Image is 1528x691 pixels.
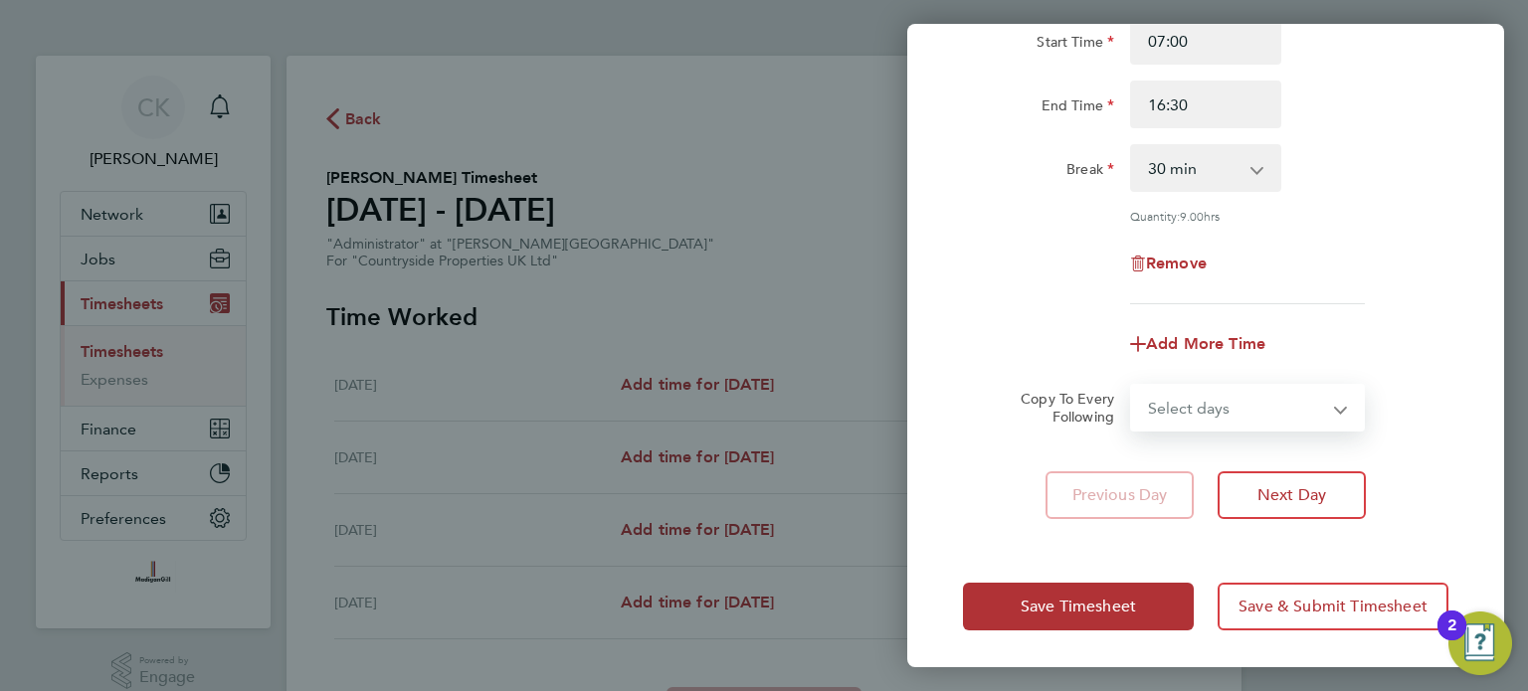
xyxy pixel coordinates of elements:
span: Save & Submit Timesheet [1239,597,1428,616]
label: Start Time [1037,33,1114,57]
input: E.g. 18:00 [1130,81,1281,128]
div: 2 [1447,625,1456,651]
label: Break [1066,160,1114,184]
button: Save Timesheet [963,583,1194,630]
button: Next Day [1218,471,1366,519]
div: Quantity: hrs [1130,208,1365,224]
label: End Time [1042,96,1114,120]
button: Remove [1130,256,1207,271]
span: Next Day [1257,485,1326,505]
span: Remove [1146,254,1207,272]
span: 9.00 [1180,208,1204,224]
input: E.g. 08:00 [1130,17,1281,65]
span: Save Timesheet [1021,597,1136,616]
button: Add More Time [1130,336,1265,352]
button: Save & Submit Timesheet [1218,583,1448,630]
label: Copy To Every Following [1005,390,1114,426]
span: Add More Time [1146,334,1265,353]
button: Open Resource Center, 2 new notifications [1448,611,1512,675]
